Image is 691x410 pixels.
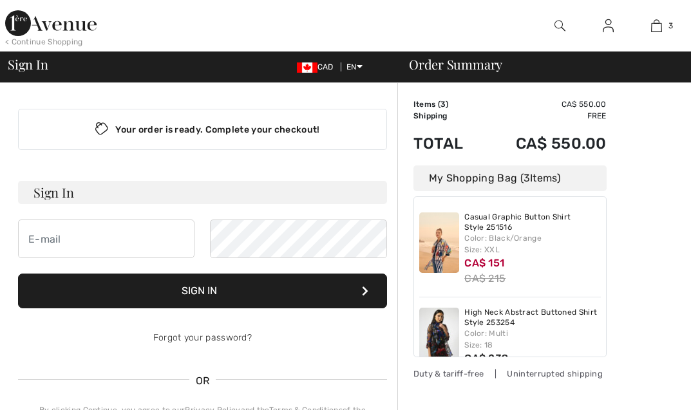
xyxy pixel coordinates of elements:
span: EN [346,62,363,71]
a: 3 [633,18,680,33]
a: Casual Graphic Button Shirt Style 251516 [464,212,601,232]
img: Canadian Dollar [297,62,317,73]
s: CA$ 215 [464,272,506,284]
div: Duty & tariff-free | Uninterrupted shipping [413,368,607,380]
div: < Continue Shopping [5,36,83,48]
td: CA$ 550.00 [482,98,607,110]
span: CA$ 239 [464,352,508,364]
button: Sign In [18,274,387,308]
a: High Neck Abstract Buttoned Shirt Style 253254 [464,308,601,328]
div: Your order is ready. Complete your checkout! [18,109,387,150]
span: OR [189,373,216,389]
div: Color: Multi Size: 18 [464,328,601,351]
a: Sign In [592,18,624,34]
span: 3 [668,20,673,32]
td: Total [413,122,482,165]
td: Free [482,110,607,122]
a: Forgot your password? [153,332,252,343]
span: 3 [440,100,446,109]
span: CAD [297,62,339,71]
span: CA$ 151 [464,257,504,269]
td: Shipping [413,110,482,122]
div: My Shopping Bag ( Items) [413,165,607,191]
img: Casual Graphic Button Shirt Style 251516 [419,212,460,273]
td: CA$ 550.00 [482,122,607,165]
img: search the website [554,18,565,33]
h3: Sign In [18,181,387,204]
img: My Info [603,18,614,33]
span: Sign In [8,58,48,71]
img: 1ère Avenue [5,10,97,36]
div: Order Summary [393,58,683,71]
div: Color: Black/Orange Size: XXL [464,232,601,256]
img: My Bag [651,18,662,33]
img: High Neck Abstract Buttoned Shirt Style 253254 [419,308,460,368]
span: 3 [524,172,530,184]
input: E-mail [18,219,194,258]
td: Items ( ) [413,98,482,110]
